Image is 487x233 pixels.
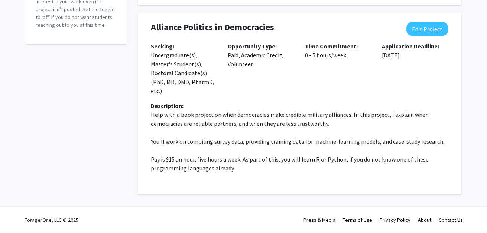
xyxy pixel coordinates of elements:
[343,217,372,223] a: Terms of Use
[439,217,463,223] a: Contact Us
[6,200,32,227] iframe: Chat
[382,42,448,60] p: [DATE]
[151,137,448,146] p: You'll work on compiling survey data, providing training data for machine-learning models, and ca...
[228,42,277,50] b: Opportunity Type:
[151,110,448,128] p: Help with a book project on when democracies make credible military alliances. In this project, I...
[406,22,448,36] button: Edit Project
[151,155,448,173] p: Pay is $15 an hour, five hours a week. As part of this, you will learn R or Python, if you do not...
[151,22,395,33] h4: Alliance Politics in Democracies
[151,42,174,50] b: Seeking:
[25,207,78,233] div: ForagerOne, LLC © 2025
[418,217,431,223] a: About
[151,42,217,95] p: Undergraduate(s), Master's Student(s), Doctoral Candidate(s) (PhD, MD, DMD, PharmD, etc.)
[305,42,358,50] b: Time Commitment:
[380,217,410,223] a: Privacy Policy
[151,101,448,110] div: Description:
[382,42,439,50] b: Application Deadline:
[305,42,371,60] p: 0 - 5 hours/week
[303,217,335,223] a: Press & Media
[228,42,294,68] p: Paid, Academic Credit, Volunteer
